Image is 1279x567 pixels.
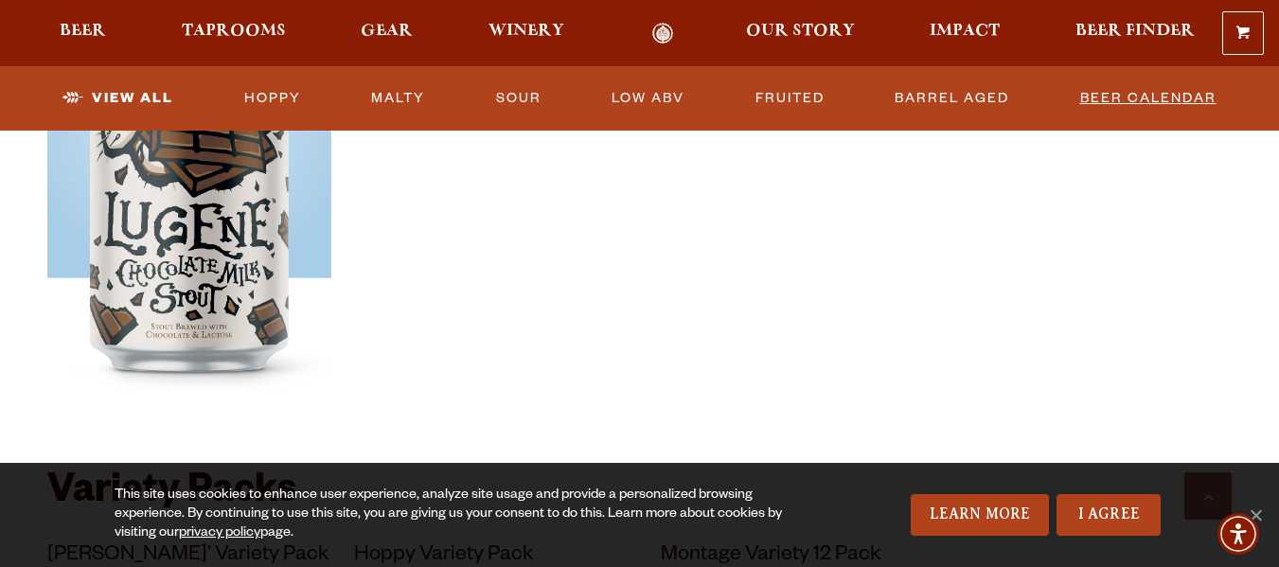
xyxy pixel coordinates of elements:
[237,77,309,120] a: Hoppy
[748,77,832,120] a: Fruited
[1063,23,1207,44] a: Beer Finder
[628,23,699,44] a: Odell Home
[60,24,106,39] span: Beer
[364,77,433,120] a: Malty
[1000,64,1263,99] p: No products in the cart.
[930,24,1000,39] span: Impact
[361,24,413,39] span: Gear
[911,494,1050,536] a: Learn More
[179,526,260,541] a: privacy policy
[1075,24,1195,39] span: Beer Finder
[746,24,855,39] span: Our Story
[169,23,298,44] a: Taprooms
[1217,513,1259,555] div: Accessibility Menu
[604,77,692,120] a: Low ABV
[47,23,118,44] a: Beer
[489,24,564,39] span: Winery
[115,487,826,543] div: This site uses cookies to enhance user experience, analyze site usage and provide a personalized ...
[182,24,286,39] span: Taprooms
[55,77,181,120] a: View All
[476,23,577,44] a: Winery
[489,77,549,120] a: Sour
[917,23,1012,44] a: Impact
[1057,494,1161,536] a: I Agree
[734,23,867,44] a: Our Story
[348,23,425,44] a: Gear
[887,77,1017,120] a: Barrel Aged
